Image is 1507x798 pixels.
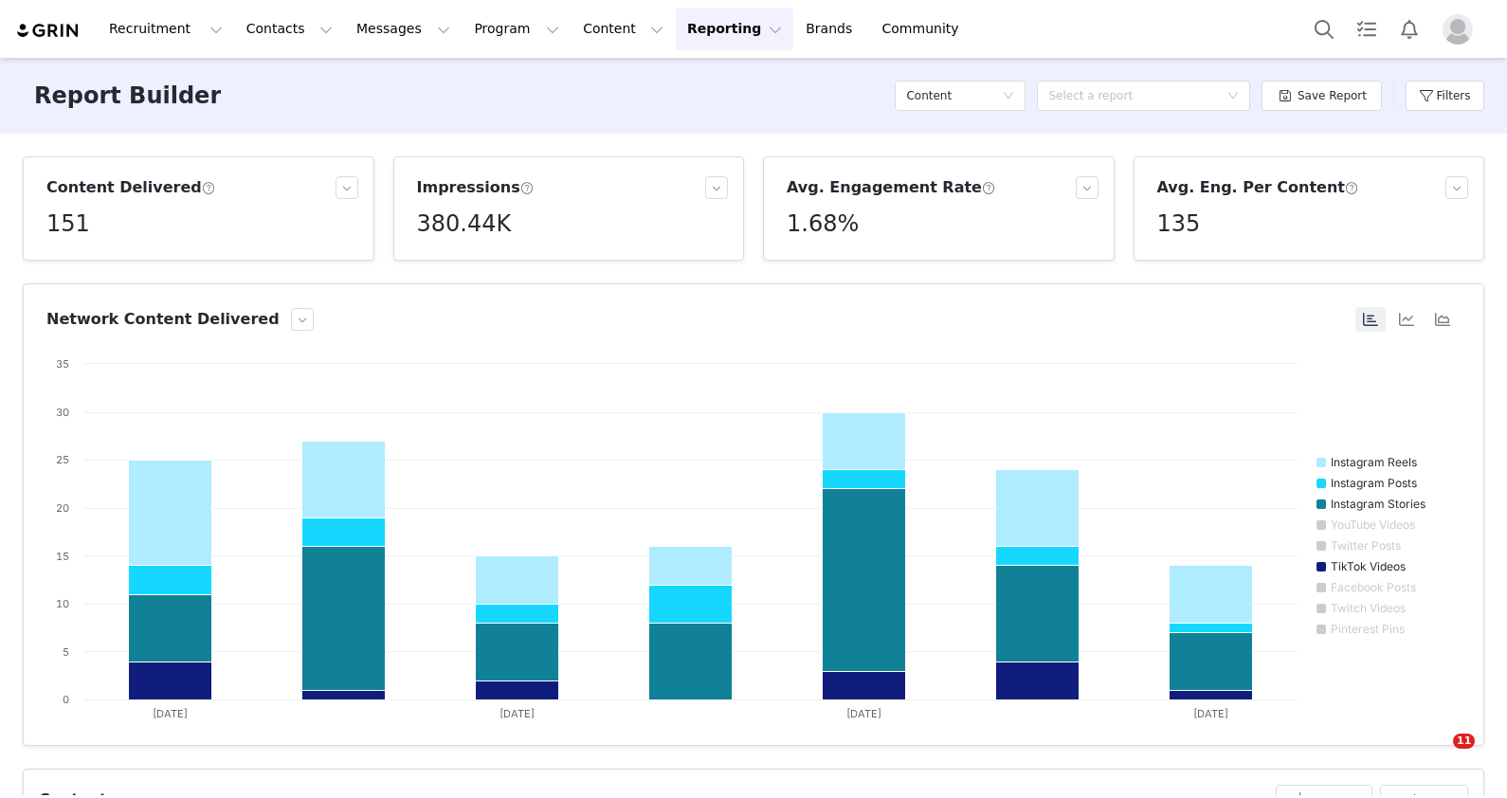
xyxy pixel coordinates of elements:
[1331,601,1406,615] text: Twitch Videos
[1157,176,1359,199] h3: Avg. Eng. Per Content
[56,357,69,371] text: 35
[417,176,535,199] h3: Impressions
[1193,707,1228,720] text: [DATE]
[871,8,979,50] a: Community
[1262,81,1382,111] button: Save Report
[46,308,280,331] h3: Network Content Delivered
[56,550,69,563] text: 15
[1048,86,1218,105] div: Select a report
[1331,517,1415,532] text: YouTube Videos
[906,82,952,110] h5: Content
[46,207,90,241] h5: 151
[1003,90,1014,103] i: icon: down
[56,453,69,466] text: 25
[417,207,512,241] h5: 380.44K
[46,176,216,199] h3: Content Delivered
[1331,497,1425,511] text: Instagram Stories
[153,707,188,720] text: [DATE]
[1389,8,1430,50] button: Notifications
[787,207,859,241] h5: 1.68%
[98,8,234,50] button: Recruitment
[1157,207,1201,241] h5: 135
[56,501,69,515] text: 20
[1331,455,1417,469] text: Instagram Reels
[345,8,462,50] button: Messages
[1406,81,1484,111] button: Filters
[676,8,793,50] button: Reporting
[63,645,69,659] text: 5
[56,597,69,610] text: 10
[1414,734,1460,779] iframe: Intercom live chat
[34,79,221,113] h3: Report Builder
[499,707,535,720] text: [DATE]
[56,406,69,419] text: 30
[1431,14,1492,45] button: Profile
[15,22,82,40] img: grin logo
[1331,580,1416,594] text: Facebook Posts
[794,8,869,50] a: Brands
[787,176,996,199] h3: Avg. Engagement Rate
[572,8,675,50] button: Content
[1443,14,1473,45] img: placeholder-profile.jpg
[1331,559,1406,573] text: TikTok Videos
[1346,8,1388,50] a: Tasks
[1227,90,1239,103] i: icon: down
[463,8,571,50] button: Program
[1331,476,1417,490] text: Instagram Posts
[1331,538,1401,553] text: Twitter Posts
[63,693,69,706] text: 0
[1331,622,1405,636] text: Pinterest Pins
[846,707,881,720] text: [DATE]
[235,8,344,50] button: Contacts
[1303,8,1345,50] button: Search
[1453,734,1475,749] span: 11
